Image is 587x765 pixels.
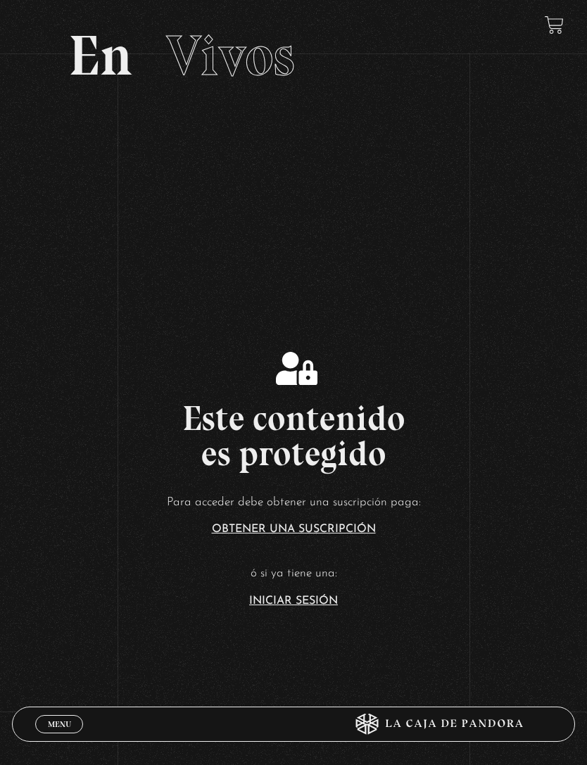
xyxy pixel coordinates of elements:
[545,15,564,34] a: View your shopping cart
[43,732,76,742] span: Cerrar
[212,524,376,535] a: Obtener una suscripción
[68,27,519,84] h2: En
[249,595,338,607] a: Iniciar Sesión
[48,720,71,728] span: Menu
[166,22,295,89] span: Vivos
